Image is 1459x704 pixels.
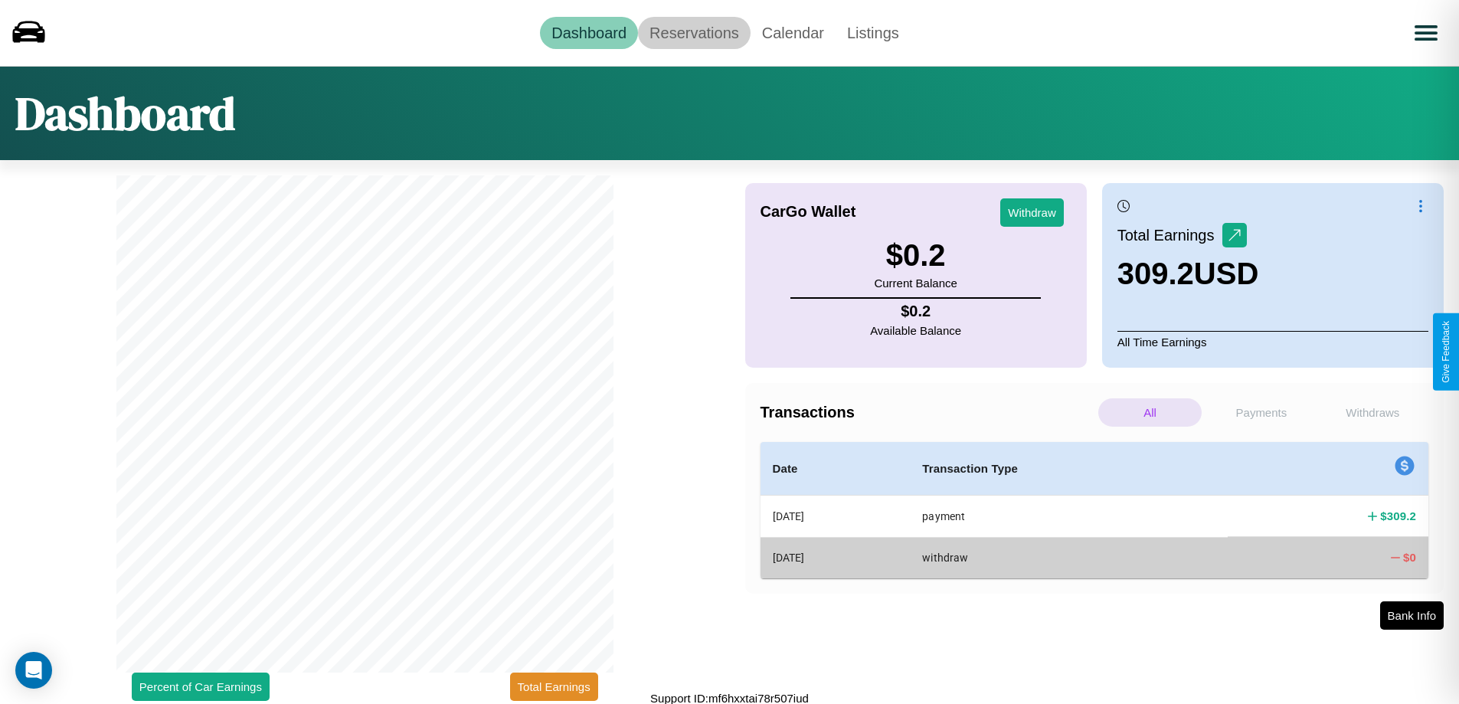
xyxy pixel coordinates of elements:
[1117,331,1428,352] p: All Time Earnings
[874,273,957,293] p: Current Balance
[761,537,911,578] th: [DATE]
[870,320,961,341] p: Available Balance
[510,673,598,701] button: Total Earnings
[751,17,836,49] a: Calendar
[15,652,52,689] div: Open Intercom Messenger
[761,442,1429,578] table: simple table
[773,460,898,478] h4: Date
[132,673,270,701] button: Percent of Car Earnings
[1380,508,1416,524] h4: $ 309.2
[1321,398,1425,427] p: Withdraws
[910,496,1228,538] th: payment
[1117,221,1222,249] p: Total Earnings
[1098,398,1202,427] p: All
[870,303,961,320] h4: $ 0.2
[1441,321,1451,383] div: Give Feedback
[922,460,1215,478] h4: Transaction Type
[1405,11,1448,54] button: Open menu
[1000,198,1064,227] button: Withdraw
[761,404,1094,421] h4: Transactions
[761,203,856,221] h4: CarGo Wallet
[1209,398,1313,427] p: Payments
[1380,601,1444,630] button: Bank Info
[1117,257,1259,291] h3: 309.2 USD
[761,496,911,538] th: [DATE]
[910,537,1228,578] th: withdraw
[1403,549,1416,565] h4: $ 0
[15,82,235,145] h1: Dashboard
[836,17,911,49] a: Listings
[540,17,638,49] a: Dashboard
[638,17,751,49] a: Reservations
[874,238,957,273] h3: $ 0.2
